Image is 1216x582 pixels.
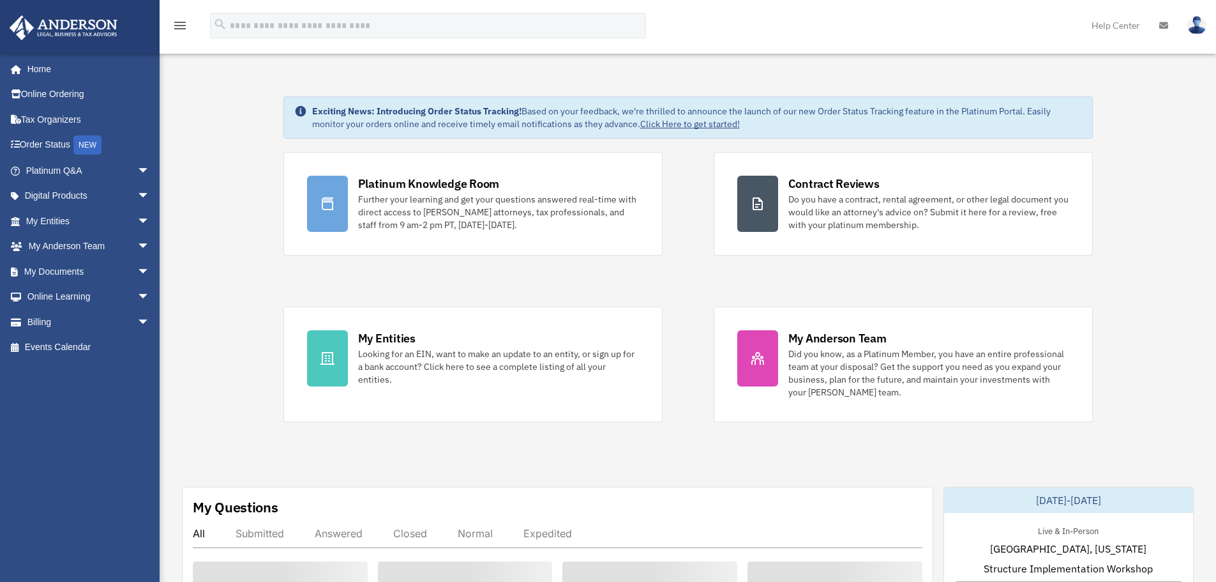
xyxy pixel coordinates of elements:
span: arrow_drop_down [137,309,163,335]
span: arrow_drop_down [137,284,163,310]
a: My Entities Looking for an EIN, want to make an update to an entity, or sign up for a bank accoun... [283,307,663,422]
a: Home [9,56,163,82]
a: Digital Productsarrow_drop_down [9,183,169,209]
span: arrow_drop_down [137,234,163,260]
a: Events Calendar [9,335,169,360]
a: Contract Reviews Do you have a contract, rental agreement, or other legal document you would like... [714,152,1093,256]
a: menu [172,22,188,33]
div: Further your learning and get your questions answered real-time with direct access to [PERSON_NAM... [358,193,639,231]
a: My Anderson Team Did you know, as a Platinum Member, you have an entire professional team at your... [714,307,1093,422]
div: Expedited [523,527,572,540]
div: Contract Reviews [788,176,880,192]
div: Closed [393,527,427,540]
div: Looking for an EIN, want to make an update to an entity, or sign up for a bank account? Click her... [358,348,639,386]
i: menu [172,18,188,33]
img: Anderson Advisors Platinum Portal [6,15,121,40]
span: arrow_drop_down [137,183,163,210]
span: [GEOGRAPHIC_DATA], [US_STATE] [990,541,1146,556]
img: User Pic [1187,16,1206,34]
div: Do you have a contract, rental agreement, or other legal document you would like an attorney's ad... [788,193,1069,231]
a: Tax Organizers [9,107,169,132]
span: Structure Implementation Workshop [984,561,1153,576]
a: Billingarrow_drop_down [9,309,169,335]
span: arrow_drop_down [137,208,163,234]
span: arrow_drop_down [137,158,163,184]
a: Click Here to get started! [640,118,740,130]
a: Order StatusNEW [9,132,169,158]
div: Based on your feedback, we're thrilled to announce the launch of our new Order Status Tracking fe... [312,105,1082,130]
a: My Anderson Teamarrow_drop_down [9,234,169,259]
div: NEW [73,135,101,155]
div: Submitted [236,527,284,540]
div: My Anderson Team [788,330,887,346]
a: Online Learningarrow_drop_down [9,284,169,310]
div: Did you know, as a Platinum Member, you have an entire professional team at your disposal? Get th... [788,348,1069,399]
a: Platinum Knowledge Room Further your learning and get your questions answered real-time with dire... [283,152,663,256]
div: Live & In-Person [1028,523,1109,537]
div: [DATE]-[DATE] [944,487,1193,513]
div: My Questions [193,498,278,517]
div: My Entities [358,330,416,346]
span: arrow_drop_down [137,259,163,285]
div: All [193,527,205,540]
a: Platinum Q&Aarrow_drop_down [9,158,169,183]
div: Platinum Knowledge Room [358,176,500,192]
a: My Documentsarrow_drop_down [9,259,169,284]
strong: Exciting News: Introducing Order Status Tracking! [312,105,522,117]
a: Online Ordering [9,82,169,107]
div: Normal [458,527,493,540]
i: search [213,17,227,31]
a: My Entitiesarrow_drop_down [9,208,169,234]
div: Answered [315,527,363,540]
